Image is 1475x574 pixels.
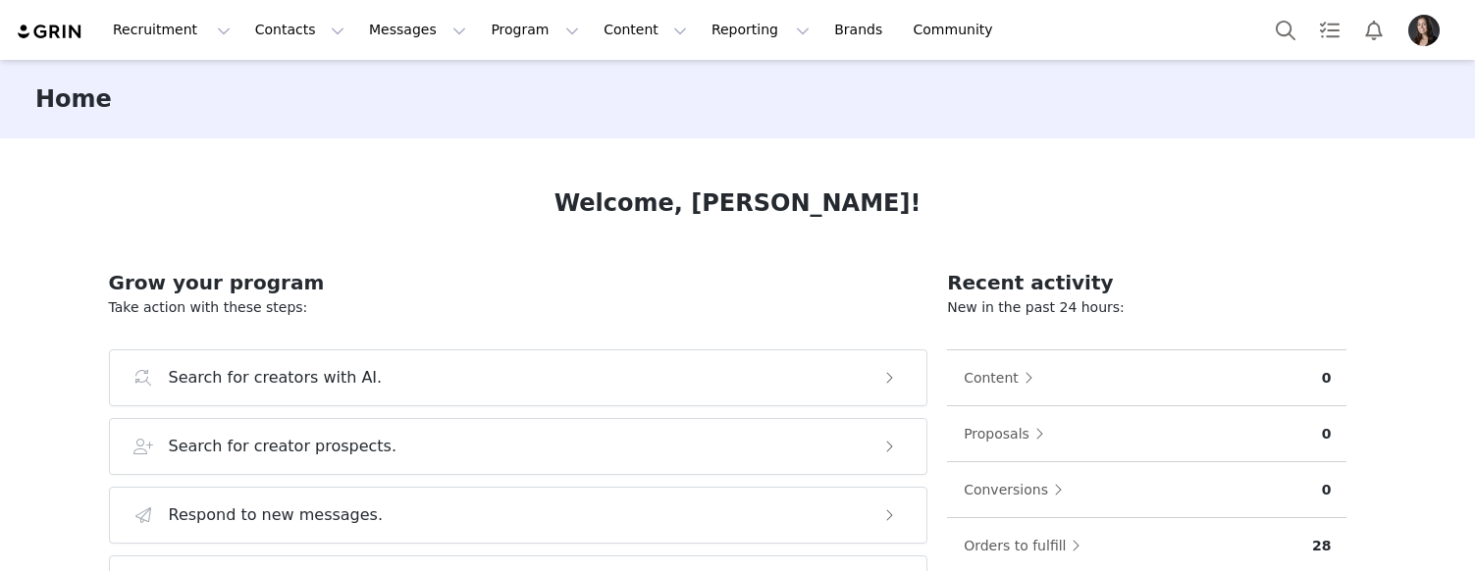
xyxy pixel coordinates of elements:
button: Program [479,8,591,52]
a: Brands [822,8,900,52]
button: Content [963,362,1043,393]
button: Search [1264,8,1307,52]
p: 0 [1322,368,1332,389]
h1: Welcome, [PERSON_NAME]! [554,185,922,221]
button: Search for creator prospects. [109,418,928,475]
img: grin logo [16,23,84,41]
button: Messages [357,8,478,52]
h2: Grow your program [109,268,928,297]
h3: Home [35,81,112,117]
button: Reporting [700,8,821,52]
h3: Search for creator prospects. [169,435,397,458]
button: Conversions [963,474,1073,505]
button: Contacts [243,8,356,52]
p: 28 [1312,536,1331,556]
p: 0 [1322,424,1332,444]
p: Take action with these steps: [109,297,928,318]
button: Profile [1396,15,1459,46]
button: Content [592,8,699,52]
img: 1249dcc0-67b5-4975-ba00-a1cbfaacac50.jpg [1408,15,1440,46]
a: Tasks [1308,8,1351,52]
button: Respond to new messages. [109,487,928,544]
h3: Respond to new messages. [169,503,384,527]
button: Recruitment [101,8,242,52]
p: New in the past 24 hours: [947,297,1346,318]
h2: Recent activity [947,268,1346,297]
a: Community [902,8,1014,52]
button: Proposals [963,418,1054,449]
p: 0 [1322,480,1332,500]
button: Search for creators with AI. [109,349,928,406]
button: Notifications [1352,8,1396,52]
h3: Search for creators with AI. [169,366,383,390]
button: Orders to fulfill [963,530,1090,561]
